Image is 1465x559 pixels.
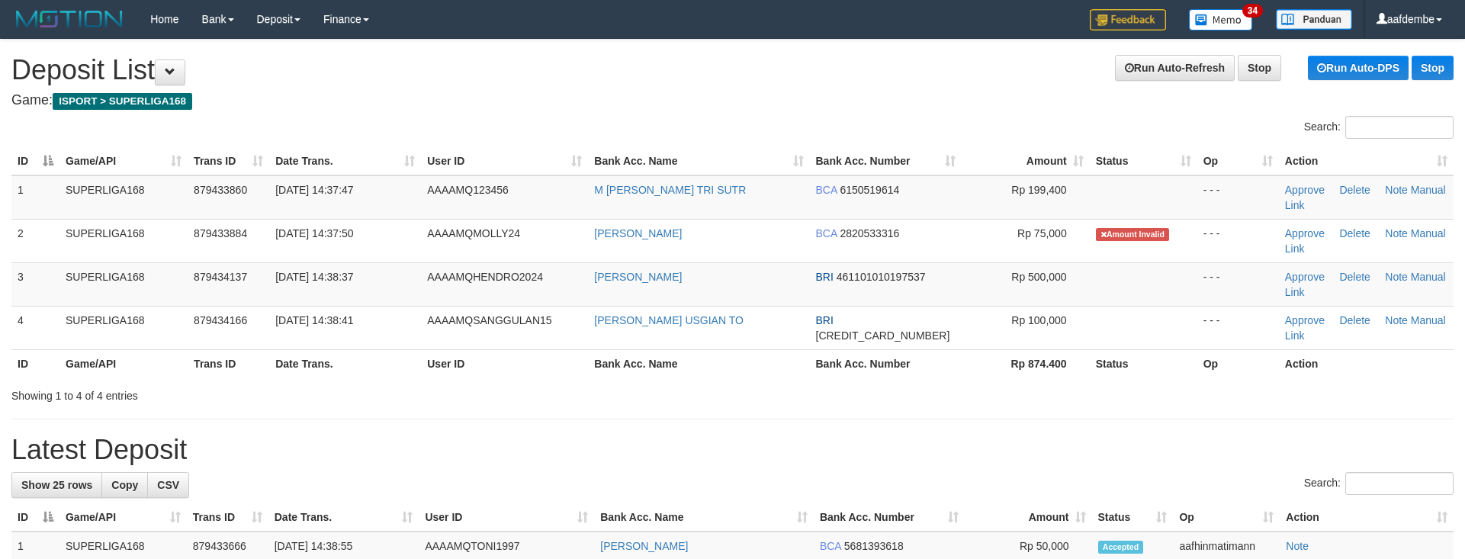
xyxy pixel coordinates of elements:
a: CSV [147,472,189,498]
th: Op [1197,349,1279,377]
a: Manual Link [1285,271,1446,298]
th: Date Trans.: activate to sort column ascending [269,147,421,175]
a: Stop [1238,55,1281,81]
th: ID: activate to sort column descending [11,503,59,532]
td: 4 [11,306,59,349]
a: [PERSON_NAME] USGIAN TO [594,314,744,326]
a: [PERSON_NAME] [594,227,682,239]
a: Note [1385,184,1408,196]
td: - - - [1197,175,1279,220]
th: Status: activate to sort column ascending [1092,503,1174,532]
th: Bank Acc. Number: activate to sort column ascending [814,503,965,532]
span: Amount is not matched [1096,228,1169,241]
a: Manual Link [1285,314,1446,342]
a: Run Auto-DPS [1308,56,1409,80]
label: Search: [1304,472,1454,495]
span: Rp 75,000 [1017,227,1067,239]
span: AAAAMQSANGGULAN15 [427,314,551,326]
span: BCA [816,184,837,196]
span: BRI [816,271,834,283]
td: SUPERLIGA168 [59,262,188,306]
input: Search: [1345,472,1454,495]
td: 1 [11,175,59,220]
span: Copy 461101010197537 to clipboard [837,271,926,283]
th: User ID: activate to sort column ascending [419,503,594,532]
th: Bank Acc. Name: activate to sort column ascending [594,503,814,532]
img: Button%20Memo.svg [1189,9,1253,31]
input: Search: [1345,116,1454,139]
th: User ID [421,349,588,377]
span: BRI [816,314,834,326]
a: Approve [1285,314,1325,326]
a: M [PERSON_NAME] TRI SUTR [594,184,746,196]
td: SUPERLIGA168 [59,219,188,262]
th: Rp 874.400 [962,349,1090,377]
a: Show 25 rows [11,472,102,498]
span: 879434166 [194,314,247,326]
h4: Game: [11,93,1454,108]
span: AAAAMQMOLLY24 [427,227,520,239]
span: Rp 199,400 [1011,184,1066,196]
a: Manual Link [1285,227,1446,255]
a: Manual Link [1285,184,1446,211]
span: Accepted [1098,541,1144,554]
th: Action: activate to sort column ascending [1279,147,1454,175]
span: ISPORT > SUPERLIGA168 [53,93,192,110]
a: [PERSON_NAME] [600,540,688,552]
span: Copy 568401030185536 to clipboard [816,329,950,342]
th: User ID: activate to sort column ascending [421,147,588,175]
th: Trans ID [188,349,269,377]
a: Note [1385,271,1408,283]
th: Date Trans. [269,349,421,377]
a: Stop [1412,56,1454,80]
label: Search: [1304,116,1454,139]
a: Delete [1339,184,1370,196]
th: ID [11,349,59,377]
a: Approve [1285,271,1325,283]
div: Showing 1 to 4 of 4 entries [11,382,599,403]
a: Copy [101,472,148,498]
th: Game/API: activate to sort column ascending [59,503,187,532]
th: Bank Acc. Name [588,349,809,377]
a: Note [1385,227,1408,239]
th: Status [1090,349,1197,377]
th: Amount: activate to sort column ascending [962,147,1090,175]
span: 879434137 [194,271,247,283]
span: 34 [1242,4,1263,18]
th: Op: activate to sort column ascending [1173,503,1280,532]
span: Copy 6150519614 to clipboard [840,184,899,196]
a: Note [1385,314,1408,326]
span: BCA [820,540,841,552]
span: BCA [816,227,837,239]
img: panduan.png [1276,9,1352,30]
span: 879433860 [194,184,247,196]
td: - - - [1197,262,1279,306]
td: 2 [11,219,59,262]
span: [DATE] 14:38:37 [275,271,353,283]
span: AAAAMQHENDRO2024 [427,271,543,283]
a: Note [1286,540,1309,552]
th: Bank Acc. Number [810,349,962,377]
th: Action [1279,349,1454,377]
th: ID: activate to sort column descending [11,147,59,175]
td: SUPERLIGA168 [59,175,188,220]
a: Delete [1339,271,1370,283]
th: Bank Acc. Name: activate to sort column ascending [588,147,809,175]
span: CSV [157,479,179,491]
th: Amount: activate to sort column ascending [965,503,1092,532]
span: [DATE] 14:37:47 [275,184,353,196]
h1: Deposit List [11,55,1454,85]
th: Action: activate to sort column ascending [1280,503,1454,532]
td: - - - [1197,219,1279,262]
img: Feedback.jpg [1090,9,1166,31]
a: Delete [1339,227,1370,239]
td: - - - [1197,306,1279,349]
th: Date Trans.: activate to sort column ascending [268,503,419,532]
th: Game/API [59,349,188,377]
span: [DATE] 14:38:41 [275,314,353,326]
span: Show 25 rows [21,479,92,491]
span: Copy 2820533316 to clipboard [840,227,899,239]
span: Copy [111,479,138,491]
img: MOTION_logo.png [11,8,127,31]
span: Rp 500,000 [1011,271,1066,283]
